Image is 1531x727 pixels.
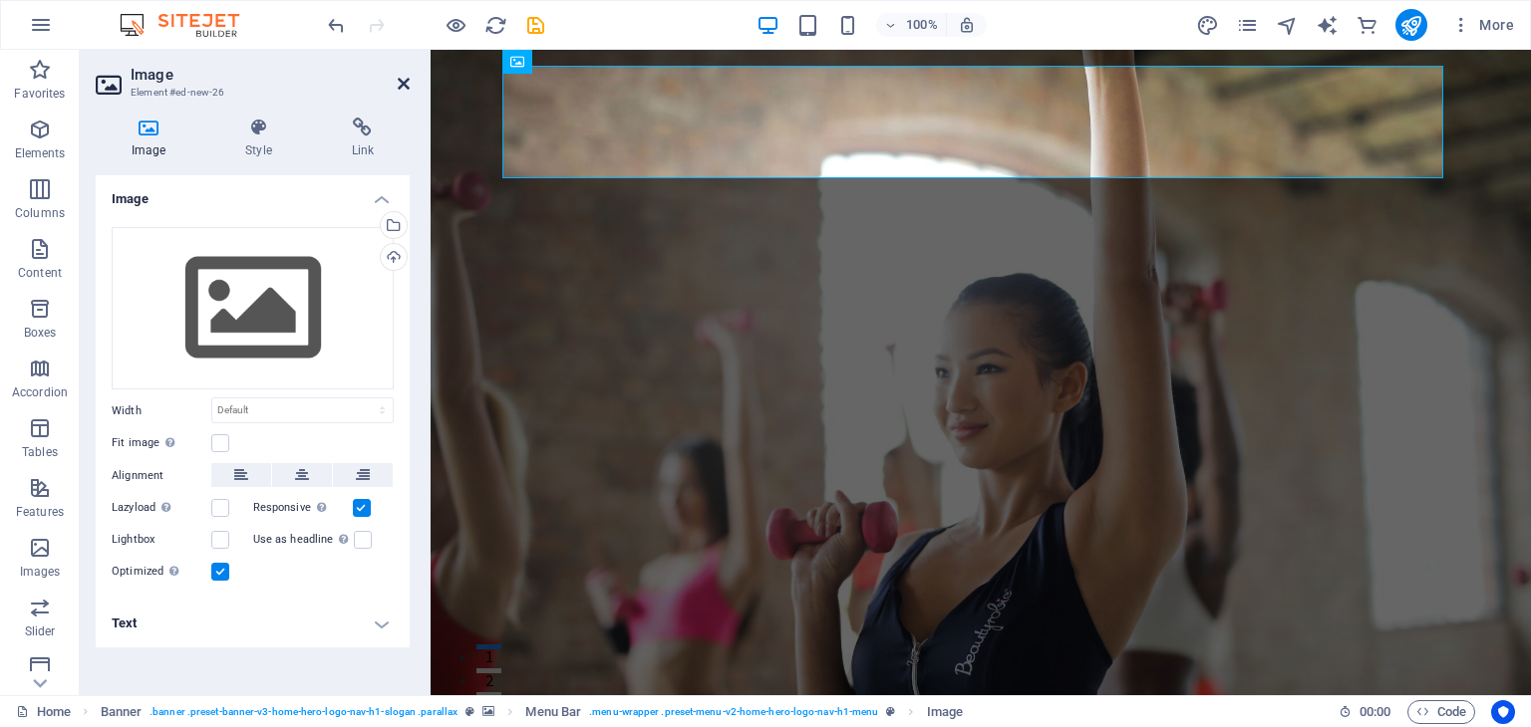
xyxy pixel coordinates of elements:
[1356,14,1378,37] i: Commerce
[25,623,56,639] p: Slider
[444,13,467,37] button: Click here to leave preview mode and continue editing
[18,265,62,281] p: Content
[906,13,938,37] h6: 100%
[46,642,71,647] button: 3
[1360,700,1390,724] span: 00 00
[46,595,71,600] button: 1
[24,325,57,341] p: Boxes
[112,227,394,390] div: Select files from the file manager, stock photos, or upload file(s)
[465,706,474,717] i: This element is a customizable preset
[525,700,581,724] span: Click to select. Double-click to edit
[112,528,211,552] label: Lightbox
[1491,700,1515,724] button: Usercentrics
[1451,15,1514,35] span: More
[324,13,348,37] button: undo
[1356,13,1379,37] button: commerce
[325,14,348,37] i: Undo: Add element (Ctrl+Z)
[1276,13,1300,37] button: navigator
[16,700,71,724] a: Click to cancel selection. Double-click to open Pages
[1196,14,1219,37] i: Design (Ctrl+Alt+Y)
[101,700,964,724] nav: breadcrumb
[1416,700,1466,724] span: Code
[523,13,547,37] button: save
[524,14,547,37] i: Save (Ctrl+S)
[484,14,507,37] i: Reload page
[22,444,58,460] p: Tables
[1236,14,1259,37] i: Pages (Ctrl+Alt+S)
[1316,13,1340,37] button: text_generator
[131,84,370,102] h3: Element #ed-new-26
[14,86,65,102] p: Favorites
[1339,700,1391,724] h6: Session time
[1407,700,1475,724] button: Code
[1374,704,1377,719] span: :
[482,706,494,717] i: This element contains a background
[1399,14,1422,37] i: Publish
[96,118,209,159] h4: Image
[15,145,66,161] p: Elements
[12,384,68,400] p: Accordion
[1196,13,1220,37] button: design
[46,618,71,623] button: 2
[209,118,315,159] h4: Style
[96,600,410,647] h4: Text
[253,528,354,552] label: Use as headline
[927,700,963,724] span: Click to select. Double-click to edit
[112,464,211,488] label: Alignment
[876,13,947,37] button: 100%
[115,13,264,37] img: Editor Logo
[886,706,895,717] i: This element is a customizable preset
[1443,9,1522,41] button: More
[131,66,410,84] h2: Image
[316,118,410,159] h4: Link
[1236,13,1260,37] button: pages
[150,700,458,724] span: . banner .preset-banner-v3-home-hero-logo-nav-h1-slogan .parallax
[112,431,211,455] label: Fit image
[15,205,65,221] p: Columns
[253,496,353,520] label: Responsive
[483,13,507,37] button: reload
[112,560,211,584] label: Optimized
[112,405,211,416] label: Width
[20,564,61,580] p: Images
[112,496,211,520] label: Lazyload
[1316,14,1339,37] i: AI Writer
[1276,14,1299,37] i: Navigator
[16,504,64,520] p: Features
[589,700,878,724] span: . menu-wrapper .preset-menu-v2-home-hero-logo-nav-h1-menu
[96,175,410,211] h4: Image
[101,700,143,724] span: Click to select. Double-click to edit
[1395,9,1427,41] button: publish
[958,16,976,34] i: On resize automatically adjust zoom level to fit chosen device.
